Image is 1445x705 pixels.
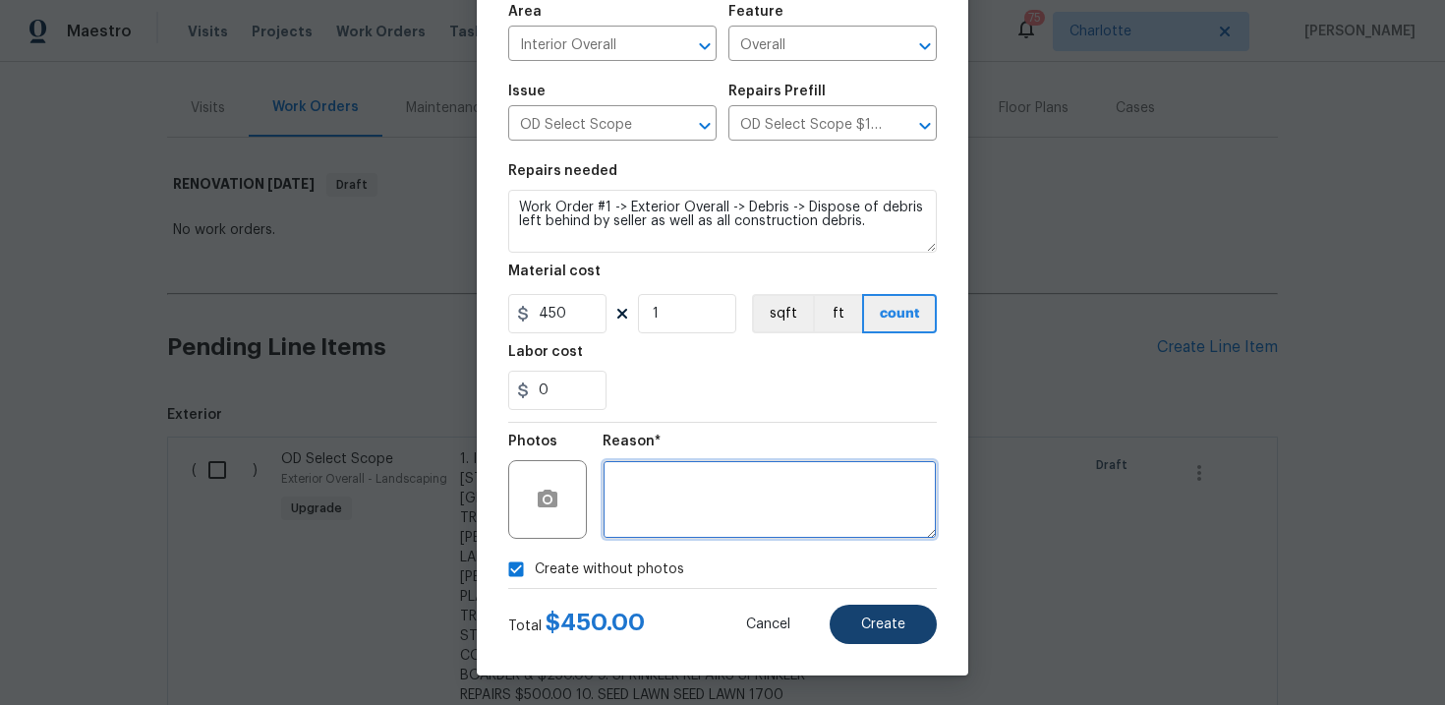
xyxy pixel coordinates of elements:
[861,617,905,632] span: Create
[508,264,601,278] h5: Material cost
[862,294,937,333] button: count
[508,164,617,178] h5: Repairs needed
[508,85,546,98] h5: Issue
[508,5,542,19] h5: Area
[830,605,937,644] button: Create
[911,112,939,140] button: Open
[911,32,939,60] button: Open
[691,112,719,140] button: Open
[813,294,862,333] button: ft
[728,85,826,98] h5: Repairs Prefill
[715,605,822,644] button: Cancel
[691,32,719,60] button: Open
[546,611,645,634] span: $ 450.00
[508,345,583,359] h5: Labor cost
[728,5,783,19] h5: Feature
[535,559,684,580] span: Create without photos
[508,435,557,448] h5: Photos
[508,190,937,253] textarea: Work Order #1 -> Exterior Overall -> Debris -> Dispose of debris left behind by seller as well as...
[603,435,661,448] h5: Reason*
[508,613,645,636] div: Total
[752,294,813,333] button: sqft
[746,617,790,632] span: Cancel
